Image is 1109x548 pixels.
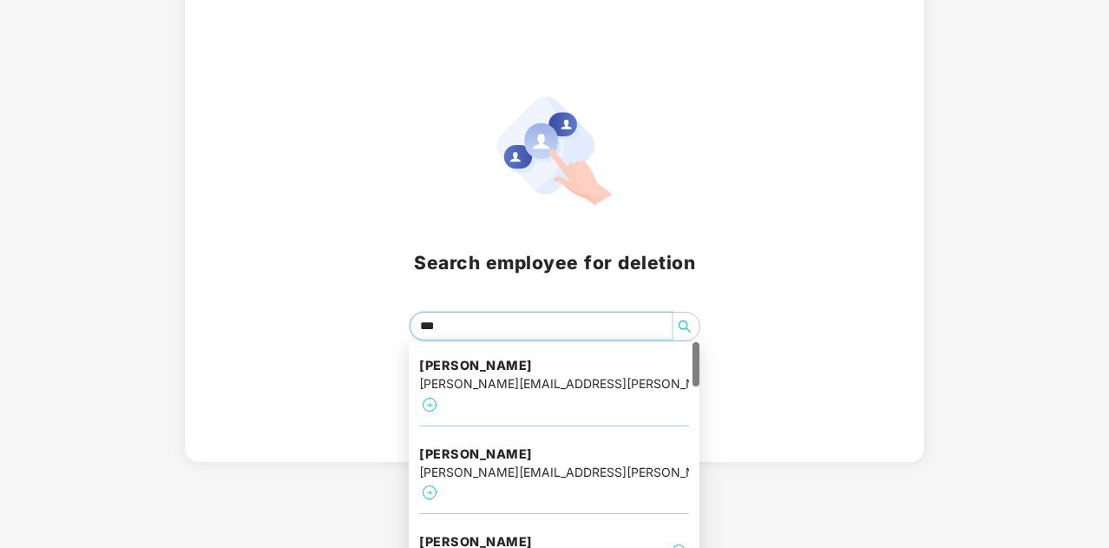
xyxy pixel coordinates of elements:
button: search [671,313,699,340]
img: svg+xml;base64,PHN2ZyB4bWxucz0iaHR0cDovL3d3dy53My5vcmcvMjAwMC9zdmciIHdpZHRoPSIyNCIgaGVpZ2h0PSIyNC... [419,394,440,415]
h4: [PERSON_NAME] [419,446,689,463]
div: [PERSON_NAME][EMAIL_ADDRESS][PERSON_NAME][DOMAIN_NAME] [419,463,689,482]
div: [PERSON_NAME][EMAIL_ADDRESS][PERSON_NAME][DOMAIN_NAME] [419,374,689,393]
h2: Search employee for deletion [206,248,903,277]
h4: [PERSON_NAME] [419,357,689,374]
img: svg+xml;base64,PHN2ZyB4bWxucz0iaHR0cDovL3d3dy53My5vcmcvMjAwMC9zdmciIHdpZHRoPSIyNCIgaGVpZ2h0PSIyNC... [419,482,440,503]
span: search [671,320,699,333]
img: svg+xml;base64,PHN2ZyB4bWxucz0iaHR0cDovL3d3dy53My5vcmcvMjAwMC9zdmciIHhtbG5zOnhsaW5rPSJodHRwOi8vd3... [496,96,613,205]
